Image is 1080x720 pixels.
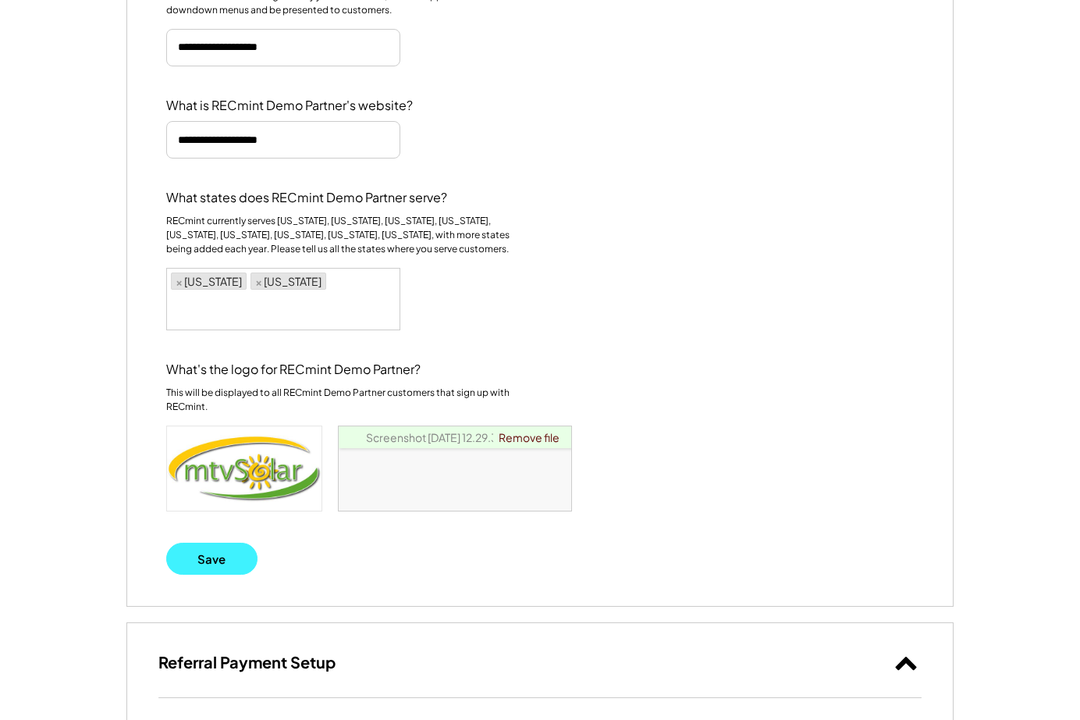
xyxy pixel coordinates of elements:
[166,190,447,206] div: What states does RECmint Demo Partner serve?
[493,426,565,448] a: Remove file
[250,273,326,290] li: Virginia
[166,543,258,575] button: Save
[166,386,517,414] div: This will be displayed to all RECmint Demo Partner customers that sign up with RECmint.
[158,652,336,672] h3: Referral Payment Setup
[166,362,421,378] div: What's the logo for RECmint Demo Partner?
[255,276,262,287] span: ×
[167,426,322,511] img: https%3A%2F%2F81c9f9a64b6149b79fe163a7ab40bc5d.cdn.bubble.io%2Ff1758120119334x310368957044014460%...
[166,98,413,114] div: What is RECmint Demo Partner's website?
[176,276,183,287] span: ×
[166,214,517,256] div: RECmint currently serves [US_STATE], [US_STATE], [US_STATE], [US_STATE], [US_STATE], [US_STATE], ...
[171,273,247,290] li: North Carolina
[366,430,545,444] a: Screenshot [DATE] 12.29.34 PM.png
